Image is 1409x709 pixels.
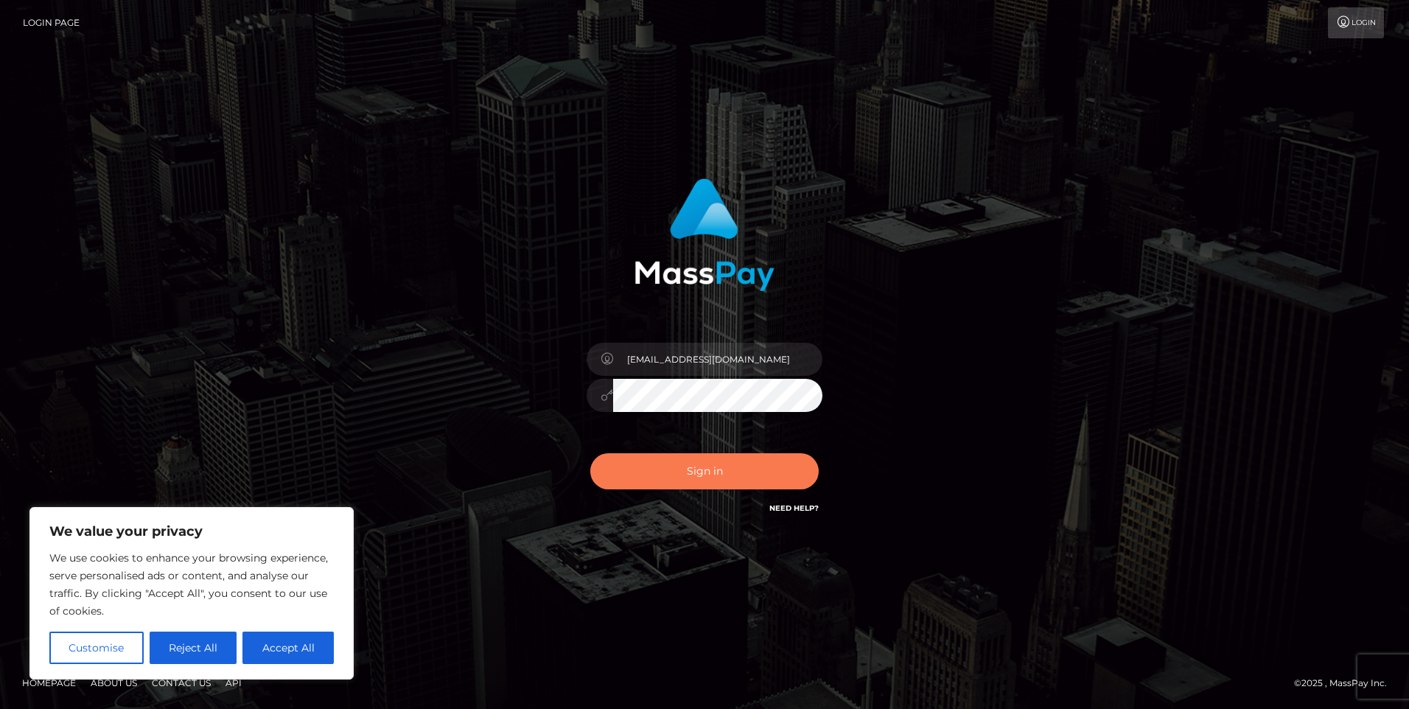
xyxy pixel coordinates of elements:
[242,632,334,664] button: Accept All
[590,453,819,489] button: Sign in
[1294,675,1398,691] div: © 2025 , MassPay Inc.
[613,343,822,376] input: Username...
[150,632,237,664] button: Reject All
[220,671,248,694] a: API
[29,507,354,680] div: We value your privacy
[23,7,80,38] a: Login Page
[49,549,334,620] p: We use cookies to enhance your browsing experience, serve personalised ads or content, and analys...
[634,178,775,291] img: MassPay Login
[49,523,334,540] p: We value your privacy
[16,671,82,694] a: Homepage
[85,671,143,694] a: About Us
[49,632,144,664] button: Customise
[769,503,819,513] a: Need Help?
[146,671,217,694] a: Contact Us
[1328,7,1384,38] a: Login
